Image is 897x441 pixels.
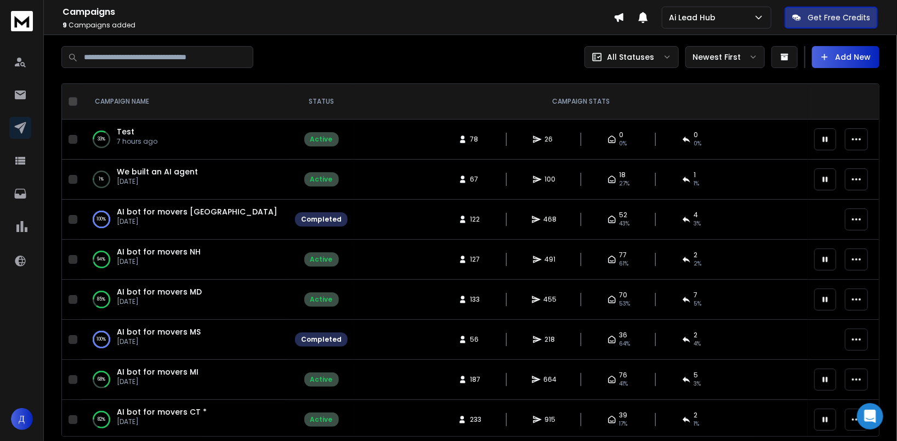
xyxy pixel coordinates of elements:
p: 33 % [98,134,105,145]
span: 5 % [694,299,702,308]
div: Completed [301,335,342,344]
div: Active [310,135,333,144]
p: [DATE] [117,337,201,346]
span: 3 % [694,219,701,228]
span: 67 [470,175,481,184]
span: 9 [63,20,67,30]
span: 127 [470,255,481,264]
span: 76 [620,371,628,380]
span: 664 [544,375,557,384]
div: Active [310,375,333,384]
span: 233 [470,415,481,424]
p: 100 % [97,214,106,225]
th: CAMPAIGN STATS [354,84,808,120]
a: AI bot for movers MD [117,286,202,297]
p: [DATE] [117,417,207,426]
button: Newest First [685,46,765,68]
a: We built an AI agent [117,166,198,177]
a: AI bot for movers MS [117,326,201,337]
p: 94 % [98,254,106,265]
p: 100 % [97,334,106,345]
span: 7 [694,291,698,299]
span: 27 % [620,179,630,188]
p: Get Free Credits [808,12,870,23]
p: 7 hours ago [117,137,157,146]
span: 61 % [620,259,629,268]
p: Campaigns added [63,21,614,30]
span: 39 [620,411,628,420]
span: 36 [620,331,628,340]
button: Д [11,408,33,430]
span: 455 [544,295,557,304]
span: 3 % [694,380,701,388]
div: Completed [301,215,342,224]
span: 70 [620,291,628,299]
p: [DATE] [117,177,198,186]
p: [DATE] [117,257,201,266]
span: 43 % [620,219,630,228]
p: [DATE] [117,297,202,306]
p: 85 % [98,294,106,305]
span: 78 [470,135,481,144]
span: 2 [694,331,698,340]
span: 0 [620,131,624,139]
p: Ai Lead Hub [669,12,720,23]
th: CAMPAIGN NAME [82,84,288,120]
span: 915 [545,415,556,424]
a: Test [117,126,134,137]
span: 122 [470,215,481,224]
td: 100%AI bot for movers MS[DATE] [82,320,288,360]
span: 2 [694,411,698,420]
span: 4 [694,211,699,219]
h1: Campaigns [63,5,614,19]
p: All Statuses [607,52,654,63]
td: 82%AI bot for movers CT *[DATE] [82,400,288,440]
span: 56 [470,335,481,344]
span: 41 % [620,380,628,388]
span: 2 % [694,259,702,268]
p: 82 % [98,414,105,425]
span: 1 % [694,179,700,188]
span: 17 % [620,420,628,428]
span: 133 [470,295,481,304]
p: [DATE] [117,377,198,386]
a: AI bot for movers [GEOGRAPHIC_DATA] [117,206,277,217]
span: 2 [694,251,698,259]
td: 33%Test7 hours ago [82,120,288,160]
span: 64 % [620,340,631,348]
a: AI bot for movers MI [117,366,198,377]
span: 0 % [694,139,702,148]
div: Active [310,255,333,264]
div: Active [310,415,333,424]
button: Get Free Credits [785,7,878,29]
span: 4 % [694,340,701,348]
span: 53 % [620,299,631,308]
span: 468 [544,215,557,224]
div: Active [310,295,333,304]
a: AI bot for movers NH [117,246,201,257]
span: 18 [620,171,626,179]
div: Open Intercom Messenger [857,403,883,429]
span: 77 [620,251,627,259]
td: 94%AI bot for movers NH[DATE] [82,240,288,280]
span: 26 [545,135,556,144]
p: 1 % [99,174,104,185]
span: 491 [545,255,556,264]
span: 100 [545,175,556,184]
p: 68 % [98,374,105,385]
div: Active [310,175,333,184]
td: 1%We built an AI agent[DATE] [82,160,288,200]
p: [DATE] [117,217,277,226]
a: AI bot for movers CT * [117,406,207,417]
span: 0 % [620,139,627,148]
td: 100%AI bot for movers [GEOGRAPHIC_DATA][DATE] [82,200,288,240]
span: 5 [694,371,699,380]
